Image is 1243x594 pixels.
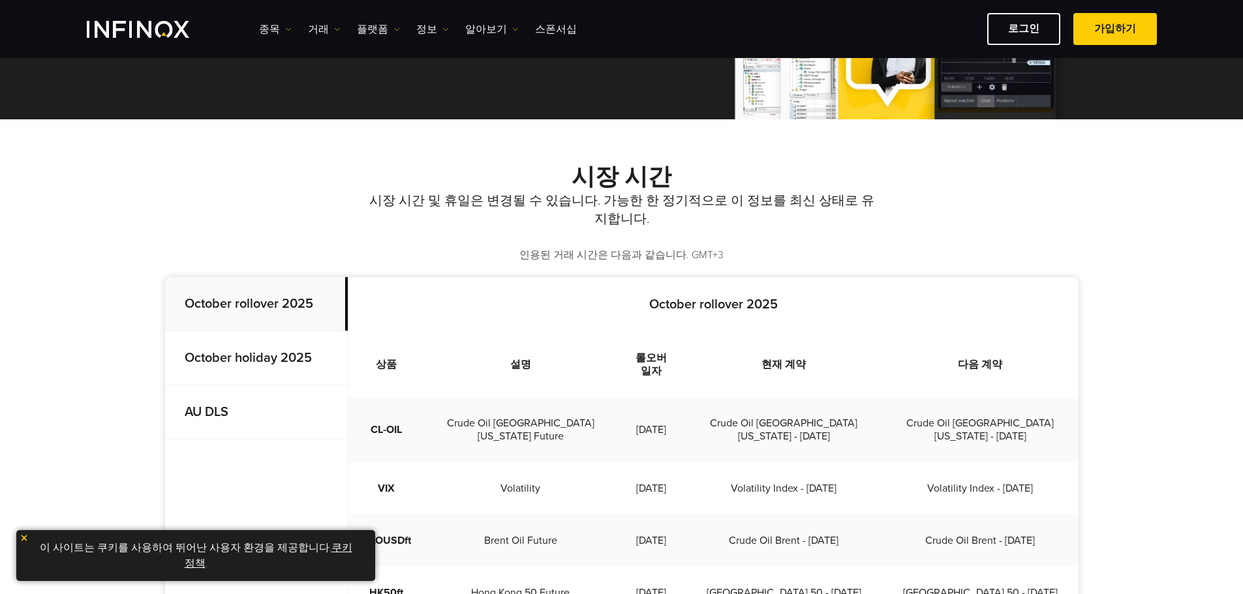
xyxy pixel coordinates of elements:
td: Crude Oil Brent - [DATE] [686,514,882,567]
a: 알아보기 [465,22,519,37]
p: 인용된 거래 시간은 다음과 같습니다. GMT+3 [165,248,1079,263]
td: Crude Oil [GEOGRAPHIC_DATA][US_STATE] - [DATE] [882,397,1079,462]
td: Crude Oil Brent - [DATE] [882,514,1079,567]
a: 종목 [259,22,292,37]
a: 로그인 [987,13,1060,45]
p: 시장 시간 및 휴일은 변경될 수 있습니다. 가능한 한 정기적으로 이 정보를 최신 상태로 유지합니다. [364,192,880,228]
td: VIX [348,462,424,514]
a: 플랫폼 [357,22,400,37]
td: Volatility Index - [DATE] [882,462,1079,514]
td: Brent Oil Future [424,514,617,567]
th: 다음 계약 [882,332,1079,397]
td: Volatility Index - [DATE] [686,462,882,514]
a: 정보 [416,22,449,37]
td: Crude Oil [GEOGRAPHIC_DATA][US_STATE] - [DATE] [686,397,882,462]
td: CL-OIL [348,397,424,462]
a: 가입하기 [1073,13,1157,45]
p: 이 사이트는 쿠키를 사용하여 뛰어난 사용자 환경을 제공합니다. . [23,537,369,574]
th: 롤오버 일자 [617,332,686,397]
strong: October rollover 2025 [649,297,778,312]
td: Crude Oil [GEOGRAPHIC_DATA][US_STATE] Future [424,397,617,462]
a: 거래 [308,22,341,37]
a: 스폰서십 [535,22,577,37]
td: [DATE] [617,462,686,514]
td: Volatility [424,462,617,514]
a: INFINOX Logo [87,21,220,38]
td: [DATE] [617,397,686,462]
strong: October rollover 2025 [185,296,313,312]
th: 현재 계약 [686,332,882,397]
strong: AU DLS [185,404,228,420]
td: UKOUSDft [348,514,424,567]
strong: October holiday 2025 [185,350,312,366]
img: yellow close icon [20,533,29,542]
th: 상품 [348,332,424,397]
th: 설명 [424,332,617,397]
strong: 시장 시간 [572,163,671,191]
td: [DATE] [617,514,686,567]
